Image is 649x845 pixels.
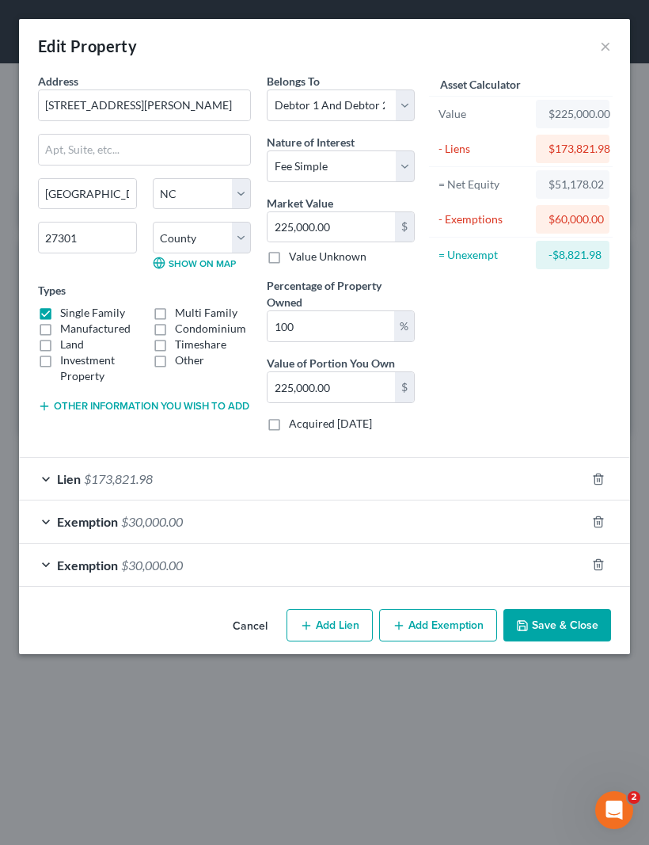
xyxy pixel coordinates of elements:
label: Nature of Interest [267,134,355,150]
label: Acquired [DATE] [289,416,372,432]
label: Types [38,282,66,299]
a: Show on Map [153,257,236,269]
span: Belongs To [267,74,320,88]
label: Other [175,352,204,368]
button: Add Lien [287,609,373,642]
div: = Net Equity [438,177,529,192]
input: Enter zip... [38,222,137,253]
label: Value Unknown [289,249,366,265]
button: Other information you wish to add [38,400,249,413]
div: = Unexempt [438,247,529,263]
input: Enter address... [39,90,250,120]
div: Value [438,106,529,122]
label: Condominium [175,321,246,337]
button: × [600,36,611,55]
div: $225,000.00 [548,106,597,122]
label: Single Family [60,305,125,321]
iframe: Intercom live chat [595,791,633,829]
button: Add Exemption [379,609,497,642]
label: Timeshare [175,337,226,352]
button: Cancel [220,611,280,642]
span: Exemption [57,558,118,573]
label: Land [60,337,84,352]
span: $173,821.98 [84,471,153,486]
label: Value of Portion You Own [267,355,395,371]
span: Lien [57,471,81,486]
label: Percentage of Property Owned [267,277,415,310]
div: % [394,311,414,341]
div: - Liens [438,141,529,157]
input: 0.00 [268,311,394,341]
span: $30,000.00 [121,514,183,529]
span: Address [38,74,78,88]
input: 0.00 [268,372,395,402]
label: Investment Property [60,352,137,384]
span: Exemption [57,514,118,529]
div: $ [395,372,414,402]
div: -$8,821.98 [548,247,597,263]
input: Enter city... [39,179,136,209]
label: Multi Family [175,305,237,321]
div: Edit Property [38,35,137,57]
span: $30,000.00 [121,558,183,573]
div: $51,178.02 [548,177,597,192]
button: Save & Close [503,609,611,642]
div: $60,000.00 [548,211,597,227]
input: Apt, Suite, etc... [39,135,250,165]
label: Manufactured [60,321,131,337]
input: 0.00 [268,212,395,242]
div: $ [395,212,414,242]
div: - Exemptions [438,211,529,227]
span: 2 [628,791,640,804]
label: Asset Calculator [440,76,521,93]
div: $173,821.98 [548,141,597,157]
label: Market Value [267,195,333,211]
